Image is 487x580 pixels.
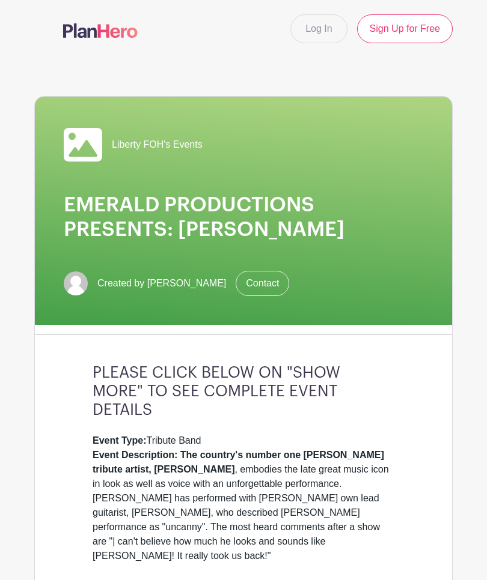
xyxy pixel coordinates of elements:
img: default-ce2991bfa6775e67f084385cd625a349d9dcbb7a52a09fb2fda1e96e2d18dcdb.png [64,271,88,295]
a: Log In [290,14,347,43]
strong: Event Description: The country's number one [PERSON_NAME] tribute artist, [PERSON_NAME] [93,450,384,474]
strong: Event Type: [93,435,147,446]
h3: PLEASE CLICK BELOW ON "SHOW MORE" TO SEE COMPLETE EVENT DETAILS [93,364,394,419]
img: logo-507f7623f17ff9eddc593b1ce0a138ce2505c220e1c5a4e2b4648c50719b7d32.svg [63,23,138,38]
a: Contact [236,271,289,296]
span: Created by [PERSON_NAME] [97,276,226,291]
a: Sign Up for Free [357,14,453,43]
span: Liberty FOH's Events [112,137,203,152]
h1: EMERALD PRODUCTIONS PRESENTS: [PERSON_NAME] [64,193,423,242]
